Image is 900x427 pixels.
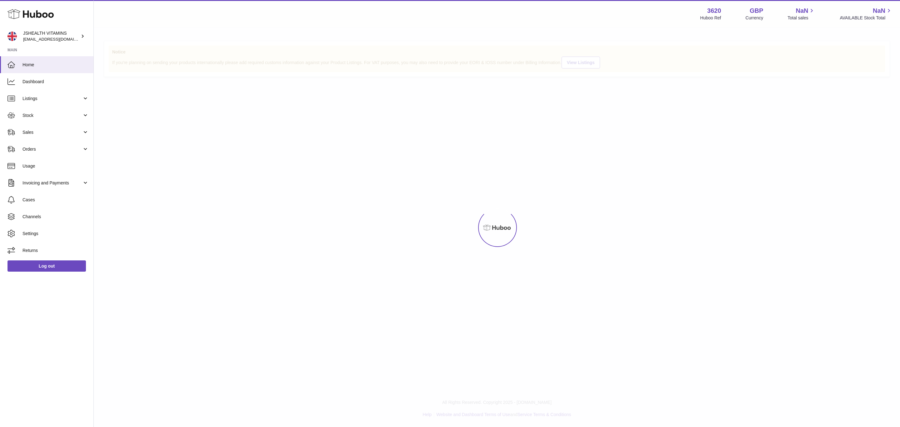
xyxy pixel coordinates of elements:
[700,15,721,21] div: Huboo Ref
[7,260,86,272] a: Log out
[23,37,92,42] span: [EMAIL_ADDRESS][DOMAIN_NAME]
[22,96,82,102] span: Listings
[22,180,82,186] span: Invoicing and Payments
[787,15,815,21] span: Total sales
[707,7,721,15] strong: 3620
[22,129,82,135] span: Sales
[23,30,79,42] div: JSHEALTH VITAMINS
[22,248,89,254] span: Returns
[746,15,763,21] div: Currency
[22,62,89,68] span: Home
[22,197,89,203] span: Cases
[22,146,82,152] span: Orders
[22,79,89,85] span: Dashboard
[750,7,763,15] strong: GBP
[22,113,82,118] span: Stock
[787,7,815,21] a: NaN Total sales
[22,163,89,169] span: Usage
[840,15,892,21] span: AVAILABLE Stock Total
[7,32,17,41] img: internalAdmin-3620@internal.huboo.com
[840,7,892,21] a: NaN AVAILABLE Stock Total
[22,214,89,220] span: Channels
[873,7,885,15] span: NaN
[22,231,89,237] span: Settings
[796,7,808,15] span: NaN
